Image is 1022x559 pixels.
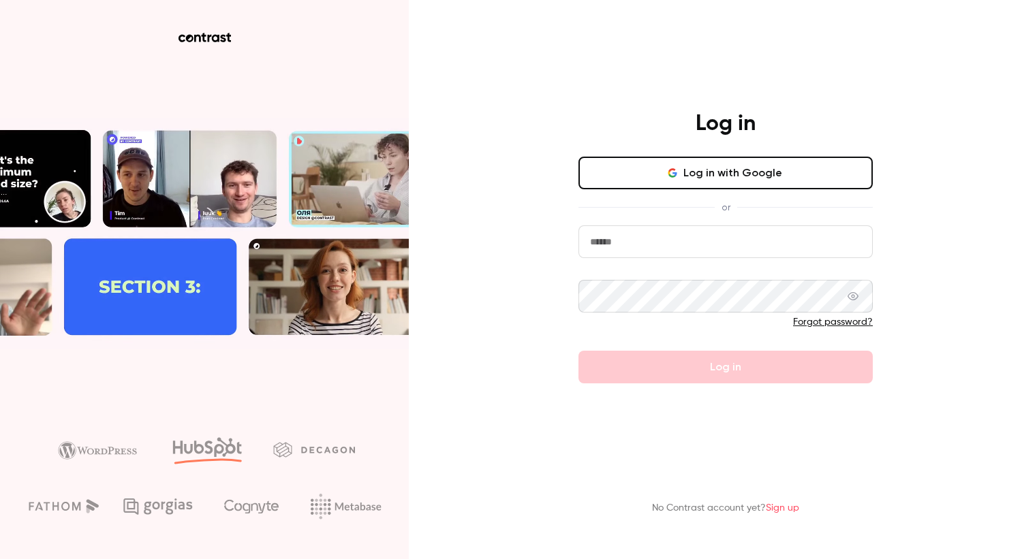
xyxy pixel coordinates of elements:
h4: Log in [696,110,756,138]
a: Sign up [766,503,799,513]
a: Forgot password? [793,317,873,327]
img: decagon [273,442,355,457]
button: Log in with Google [578,157,873,189]
p: No Contrast account yet? [652,501,799,515]
span: or [715,200,737,214]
